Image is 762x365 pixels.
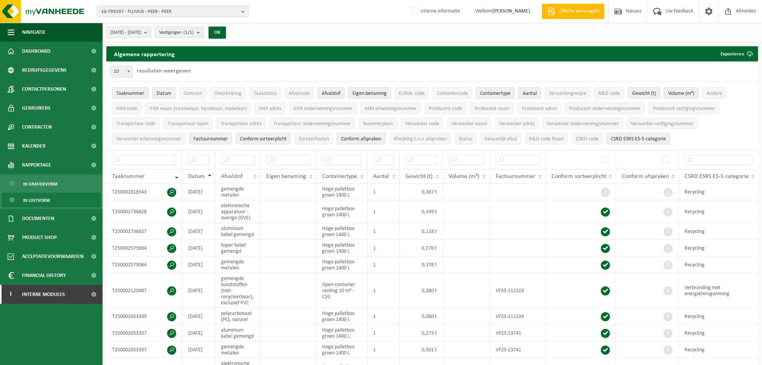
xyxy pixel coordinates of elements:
[179,87,206,99] button: ContractContract: Activate to sort
[215,256,261,273] td: gemengde metalen
[106,46,182,61] h2: Algemene rapportering
[598,91,620,96] span: R&D code
[182,223,215,240] td: [DATE]
[451,121,487,127] span: Verwerker naam
[405,121,439,127] span: Verwerker code
[499,121,534,127] span: Verwerker adres
[685,173,749,179] span: CSRD ESRS E5-5 categorie
[106,325,182,341] td: T250002053337
[545,87,590,99] button: VerwerkingswijzeVerwerkingswijze: Activate to sort
[182,200,215,223] td: [DATE]
[484,136,517,142] span: Gevaarlijk afval
[522,106,557,112] span: Producent adres
[365,106,417,112] span: IHM erkenningsnummer
[628,87,660,99] button: Gewicht (t)Gewicht (t): Activate to sort
[368,223,400,240] td: 1
[400,200,443,223] td: 0,349 t
[106,308,182,325] td: T250002053339
[490,308,546,325] td: VF25-111324
[215,200,261,223] td: elektronische apparatuur - overige (OVE)
[679,256,758,273] td: Recycling
[289,102,357,114] button: IHM ondernemingsnummerIHM ondernemingsnummer: Activate to sort
[22,266,66,285] span: Financial History
[523,91,537,96] span: Aantal
[22,285,65,304] span: Interne modules
[316,341,367,358] td: Hoge palletbox groen 1400 L
[679,184,758,200] td: Recycling
[316,200,367,223] td: Hoge palletbox groen 1400 L
[112,102,141,114] button: IHM codeIHM code: Activate to sort
[168,121,209,127] span: Transporteur naam
[569,106,641,112] span: Producent ondernemingsnummer
[632,91,656,96] span: Gewicht (t)
[22,61,66,80] span: Bedrijfsgegevens
[490,325,546,341] td: VF25-13741
[215,273,261,308] td: gemengde kunststoffen (niet-recycleerbaar), exclusief PVC
[449,173,480,179] span: Volume (m³)
[360,102,421,114] button: IHM erkenningsnummerIHM erkenningsnummer: Activate to sort
[159,27,194,38] span: Vestigingen
[285,87,314,99] button: AfvalcodeAfvalcode: Activate to sort
[359,118,397,129] button: NummerplaatNummerplaat: Activate to sort
[400,308,443,325] td: 0,080 t
[576,136,599,142] span: CSRD code
[679,325,758,341] td: Recycling
[193,136,228,142] span: Factuurnummer
[549,91,586,96] span: Verwerkingswijze
[221,173,243,179] span: Afvalstof
[149,106,247,112] span: IHM naam (inzamelaar, handelaar, makelaar)
[631,121,694,127] span: Verwerker vestigingsnummer
[322,91,340,96] span: Afvalstof
[316,240,367,256] td: Hoge palletbox groen 1400 L
[490,273,546,308] td: VF25-111323
[22,80,66,99] span: Contactpersonen
[337,133,386,144] button: Conform afspraken : Activate to sort
[182,308,215,325] td: [DATE]
[476,87,515,99] button: ContainertypeContainertype: Activate to sort
[267,173,307,179] span: Eigen benaming
[529,136,564,142] span: R&D code finaal
[293,106,353,112] span: IHM ondernemingsnummer
[106,27,151,38] button: [DATE] - [DATE]
[106,240,182,256] td: T250002579064
[470,102,514,114] button: Producent naamProducent naam: Activate to sort
[116,136,181,142] span: Verwerker erkenningsnummer
[400,223,443,240] td: 0,118 t
[679,308,758,325] td: Recycling
[214,91,242,96] span: Omschrijving
[236,133,291,144] button: Conform sorteerplicht : Activate to sort
[155,27,204,38] button: Vestigingen(1/1)
[459,136,472,142] span: Status
[22,156,51,175] span: Rapportage
[525,133,568,144] button: R&D code finaalR&amp;D code finaal: Activate to sort
[627,118,698,129] button: Verwerker vestigingsnummerVerwerker vestigingsnummer: Activate to sort
[519,87,541,99] button: AantalAantal: Activate to sort
[547,121,619,127] span: Verwerker ondernemingsnummer
[607,133,670,144] button: CSRD ESRS E5-5 categorieCSRD ESRS E5-5 categorie: Activate to sort
[611,136,666,142] span: CSRD ESRS E5-5 categorie
[594,87,624,99] button: R&D codeR&amp;D code: Activate to sort
[215,341,261,358] td: gemengde metalen
[400,325,443,341] td: 0,273 t
[368,325,400,341] td: 1
[106,200,182,223] td: T250002736828
[295,133,333,144] button: SorteerfoutenSorteerfouten: Activate to sort
[23,193,50,208] span: In lijstvorm
[289,91,310,96] span: Afvalcode
[240,136,287,142] span: Conform sorteerplicht
[565,102,645,114] button: Producent ondernemingsnummerProducent ondernemingsnummer: Activate to sort
[221,121,261,127] span: Transporteur adres
[518,102,561,114] button: Producent adresProducent adres: Activate to sort
[215,325,261,341] td: aluminium kabel gemengd
[664,87,699,99] button: Volume (m³)Volume (m³): Activate to sort
[653,106,715,112] span: Producent vestigingsnummer
[112,173,145,179] span: Taaknummer
[22,247,84,266] span: Acceptatievoorwaarden
[368,200,400,223] td: 1
[702,87,726,99] button: AndereAndere: Activate to sort
[316,273,367,308] td: Open container renting 10 m³ - C10
[111,66,133,77] span: 10
[112,87,149,99] button: TaaknummerTaaknummer: Activate to remove sorting
[679,223,758,240] td: Recycling
[410,6,460,17] label: Interne informatie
